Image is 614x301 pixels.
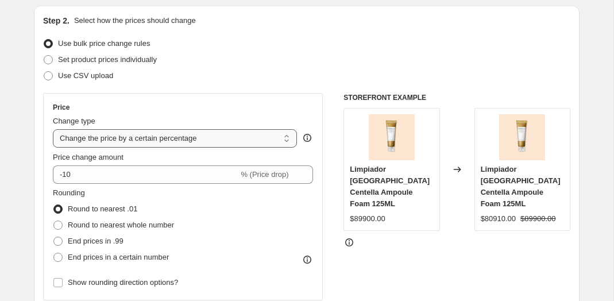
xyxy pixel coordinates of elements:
span: Change type [53,117,95,125]
span: Use CSV upload [58,71,113,80]
h2: Step 2. [43,15,69,26]
div: help [302,132,313,144]
h6: STOREFRONT EXAMPLE [343,93,570,102]
span: Set product prices individually [58,55,157,64]
span: Rounding [53,188,85,197]
span: Use bulk price change rules [58,39,150,48]
div: $89900.00 [350,213,385,225]
span: Round to nearest whole number [68,221,174,229]
strike: $89900.00 [520,213,555,225]
span: End prices in .99 [68,237,123,245]
span: % (Price drop) [241,170,288,179]
span: Price change amount [53,153,123,161]
img: LimpiadorMadagascarCentellaAmpouleFoam125ML_80x.webp [499,114,545,160]
h3: Price [53,103,69,112]
img: LimpiadorMadagascarCentellaAmpouleFoam125ML_80x.webp [369,114,415,160]
span: End prices in a certain number [68,253,169,261]
span: Limpiador [GEOGRAPHIC_DATA] Centella Ampoule Foam 125ML [481,165,561,208]
span: Limpiador [GEOGRAPHIC_DATA] Centella Ampoule Foam 125ML [350,165,430,208]
div: $80910.00 [481,213,516,225]
span: Round to nearest .01 [68,204,137,213]
p: Select how the prices should change [74,15,196,26]
span: Show rounding direction options? [68,278,178,287]
input: -15 [53,165,238,184]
